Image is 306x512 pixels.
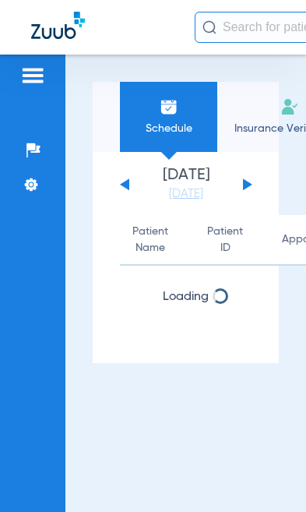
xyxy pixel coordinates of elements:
[132,224,182,256] div: Patient Name
[163,332,209,344] span: Loading
[202,20,216,34] img: Search Icon
[163,291,209,303] span: Loading
[20,66,45,85] img: hamburger-icon
[31,12,85,39] img: Zuub Logo
[207,224,257,256] div: Patient ID
[132,224,168,256] div: Patient Name
[207,224,243,256] div: Patient ID
[160,97,178,116] img: Schedule
[139,186,233,202] a: [DATE]
[139,168,233,202] li: [DATE]
[280,97,299,116] img: Manual Insurance Verification
[132,121,206,136] span: Schedule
